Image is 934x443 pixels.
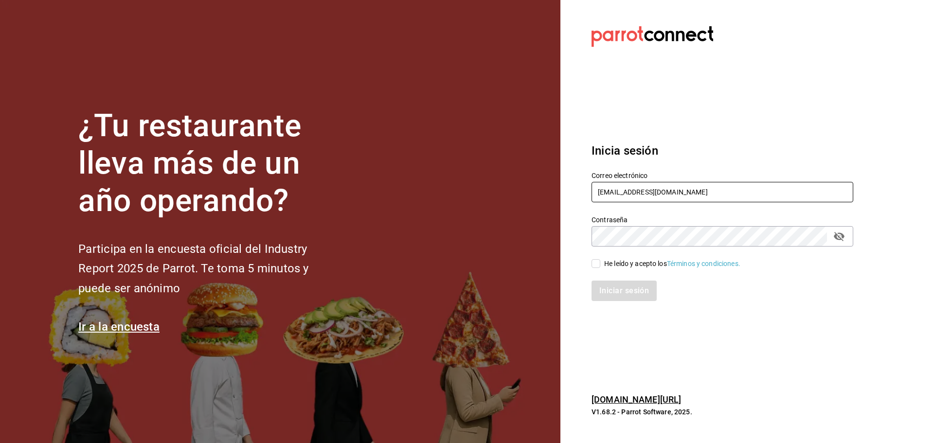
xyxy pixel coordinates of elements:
[667,260,740,267] a: Términos y condiciones.
[78,107,341,219] h1: ¿Tu restaurante lleva más de un año operando?
[592,407,853,417] p: V1.68.2 - Parrot Software, 2025.
[592,182,853,202] input: Ingresa tu correo electrónico
[604,259,740,269] div: He leído y acepto los
[831,228,847,245] button: passwordField
[78,239,341,299] h2: Participa en la encuesta oficial del Industry Report 2025 de Parrot. Te toma 5 minutos y puede se...
[592,216,853,223] label: Contraseña
[78,320,160,334] a: Ir a la encuesta
[592,394,681,405] a: [DOMAIN_NAME][URL]
[592,142,853,159] h3: Inicia sesión
[592,172,853,179] label: Correo electrónico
